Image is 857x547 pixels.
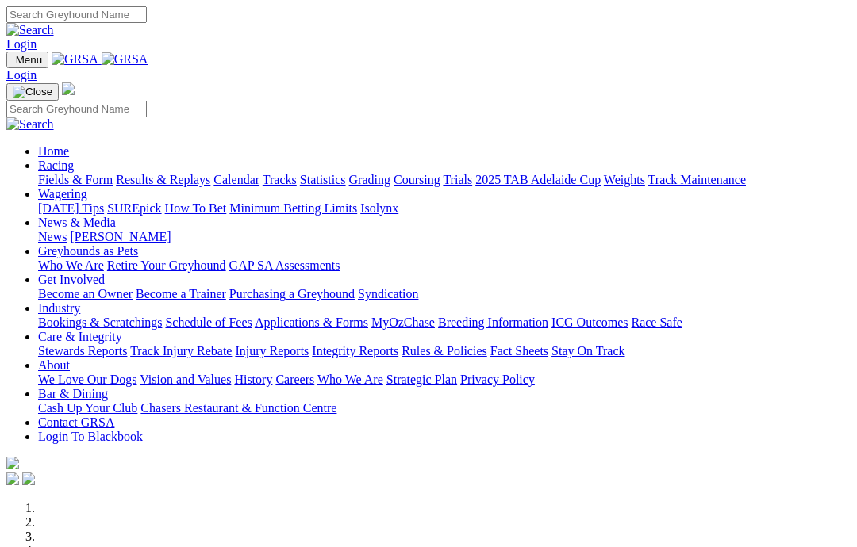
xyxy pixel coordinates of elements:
[38,201,851,216] div: Wagering
[263,173,297,186] a: Tracks
[604,173,645,186] a: Weights
[443,173,472,186] a: Trials
[140,373,231,386] a: Vision and Values
[38,273,105,286] a: Get Involved
[631,316,682,329] a: Race Safe
[38,316,851,330] div: Industry
[38,258,104,272] a: Who We Are
[22,472,35,485] img: twitter.svg
[312,344,398,358] a: Integrity Reports
[38,159,74,172] a: Racing
[38,287,133,300] a: Become an Owner
[38,187,87,201] a: Wagering
[165,316,252,329] a: Schedule of Fees
[229,201,357,215] a: Minimum Betting Limits
[229,258,340,272] a: GAP SA Assessments
[16,54,42,66] span: Menu
[38,287,851,301] div: Get Involved
[371,316,435,329] a: MyOzChase
[255,316,368,329] a: Applications & Forms
[38,415,114,429] a: Contact GRSA
[38,401,137,415] a: Cash Up Your Club
[6,472,19,485] img: facebook.svg
[116,173,210,186] a: Results & Replays
[6,457,19,469] img: logo-grsa-white.png
[102,52,148,67] img: GRSA
[38,387,108,400] a: Bar & Dining
[229,287,355,300] a: Purchasing a Greyhound
[38,230,67,243] a: News
[38,316,162,329] a: Bookings & Scratchings
[386,373,457,386] a: Strategic Plan
[38,430,143,443] a: Login To Blackbook
[438,316,548,329] a: Breeding Information
[551,316,628,329] a: ICG Outcomes
[38,373,136,386] a: We Love Our Dogs
[6,52,48,68] button: Toggle navigation
[38,301,80,315] a: Industry
[6,37,37,51] a: Login
[165,201,227,215] a: How To Bet
[6,23,54,37] img: Search
[38,216,116,229] a: News & Media
[6,6,147,23] input: Search
[235,344,309,358] a: Injury Reports
[140,401,336,415] a: Chasers Restaurant & Function Centre
[402,344,487,358] a: Rules & Policies
[6,117,54,132] img: Search
[648,173,746,186] a: Track Maintenance
[38,330,122,343] a: Care & Integrity
[38,344,127,358] a: Stewards Reports
[38,401,851,415] div: Bar & Dining
[38,173,851,187] div: Racing
[13,86,52,98] img: Close
[6,68,37,82] a: Login
[460,373,535,386] a: Privacy Policy
[136,287,226,300] a: Become a Trainer
[6,101,147,117] input: Search
[490,344,548,358] a: Fact Sheets
[70,230,171,243] a: [PERSON_NAME]
[317,373,383,386] a: Who We Are
[213,173,259,186] a: Calendar
[234,373,272,386] a: History
[38,144,69,158] a: Home
[358,287,418,300] a: Syndication
[38,258,851,273] div: Greyhounds as Pets
[38,173,113,186] a: Fields & Form
[38,358,70,372] a: About
[107,201,161,215] a: SUREpick
[38,344,851,358] div: Care & Integrity
[275,373,314,386] a: Careers
[52,52,98,67] img: GRSA
[300,173,346,186] a: Statistics
[62,82,75,95] img: logo-grsa-white.png
[475,173,601,186] a: 2025 TAB Adelaide Cup
[394,173,440,186] a: Coursing
[360,201,398,215] a: Isolynx
[551,344,624,358] a: Stay On Track
[130,344,232,358] a: Track Injury Rebate
[349,173,390,186] a: Grading
[107,258,226,272] a: Retire Your Greyhound
[38,230,851,244] div: News & Media
[38,244,138,258] a: Greyhounds as Pets
[38,201,104,215] a: [DATE] Tips
[38,373,851,387] div: About
[6,83,59,101] button: Toggle navigation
